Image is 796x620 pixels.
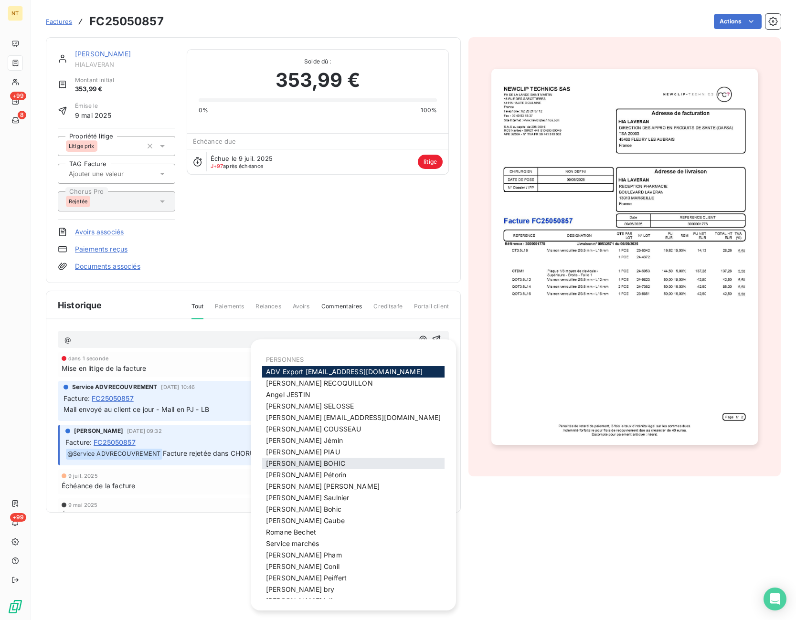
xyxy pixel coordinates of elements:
[72,383,157,391] span: Service ADVRECOUVREMENT
[10,513,26,522] span: +99
[293,302,310,318] span: Avoirs
[75,102,112,110] span: Émise le
[18,111,26,119] span: 8
[199,106,208,115] span: 0%
[65,437,92,447] span: Facture :
[58,299,102,312] span: Historique
[266,585,335,593] span: [PERSON_NAME] bry
[266,471,346,479] span: [PERSON_NAME] Pétorin
[266,425,361,433] span: [PERSON_NAME] COUSSEAU
[66,449,162,460] span: @ Service ADVRECOUVREMENT
[75,61,175,68] span: HIALAVERAN
[94,437,136,447] span: FC25050857
[491,69,757,445] img: invoice_thumbnail
[62,481,135,491] span: Échéance de la facture
[266,356,304,363] span: PERSONNES
[163,449,426,457] span: Facture rejetée dans CHORUS, pouvez vous intervenir svp ? [GEOGRAPHIC_DATA]
[69,143,95,149] span: Litige prix
[215,302,244,318] span: Paiements
[8,599,23,614] img: Logo LeanPay
[75,262,140,271] a: Documents associés
[266,562,340,570] span: [PERSON_NAME] Conil
[414,302,449,318] span: Portail client
[127,428,162,434] span: [DATE] 09:32
[266,597,346,605] span: [PERSON_NAME] lelievre
[266,494,349,502] span: [PERSON_NAME] Saulnier
[266,379,373,387] span: [PERSON_NAME] RECOQUILLON
[266,539,319,547] span: Service marchés
[68,473,98,479] span: 9 juil. 2025
[68,502,98,508] span: 9 mai 2025
[266,390,310,399] span: Angel JESTIN
[75,84,114,94] span: 353,99 €
[89,13,164,30] h3: FC25050857
[92,393,134,403] span: FC25050857
[69,199,87,204] span: Rejetée
[8,6,23,21] div: NT
[64,336,71,344] span: @
[255,302,281,318] span: Relances
[75,227,124,237] a: Avoirs associés
[75,110,112,120] span: 9 mai 2025
[418,155,443,169] span: litige
[321,302,362,318] span: Commentaires
[266,516,345,525] span: [PERSON_NAME] Gaube
[68,169,164,178] input: Ajouter une valeur
[211,155,273,162] span: Échue le 9 juil. 2025
[266,413,441,421] span: [PERSON_NAME] [EMAIL_ADDRESS][DOMAIN_NAME]
[266,459,345,467] span: [PERSON_NAME] BOHIC
[266,505,341,513] span: [PERSON_NAME] Bohic
[62,510,131,520] span: Émission de la facture
[193,137,236,145] span: Échéance due
[266,482,380,490] span: [PERSON_NAME] [PERSON_NAME]
[373,302,403,318] span: Creditsafe
[266,402,354,410] span: [PERSON_NAME] SELOSSE
[266,368,423,376] span: ADV Export [EMAIL_ADDRESS][DOMAIN_NAME]
[68,356,108,361] span: dans 1 seconde
[75,244,127,254] a: Paiements reçus
[46,18,72,25] span: Factures
[46,17,72,26] a: Factures
[161,384,195,390] span: [DATE] 10:46
[266,448,340,456] span: [PERSON_NAME] PIAU
[421,106,437,115] span: 100%
[266,551,342,559] span: [PERSON_NAME] Pham
[266,436,343,444] span: [PERSON_NAME] Jémin
[276,66,360,95] span: 353,99 €
[64,393,90,403] span: Facture :
[764,588,786,610] div: Open Intercom Messenger
[266,528,316,536] span: Romane Bechet
[191,302,204,319] span: Tout
[74,427,123,435] span: [PERSON_NAME]
[211,163,223,169] span: J+97
[75,50,131,58] a: [PERSON_NAME]
[199,57,437,66] span: Solde dû :
[211,163,264,169] span: après échéance
[10,92,26,100] span: +99
[64,405,209,413] span: Mail envoyé au client ce jour - Mail en PJ - LB
[266,574,347,582] span: [PERSON_NAME] Peiffert
[714,14,762,29] button: Actions
[62,363,146,373] span: Mise en litige de la facture
[75,76,114,84] span: Montant initial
